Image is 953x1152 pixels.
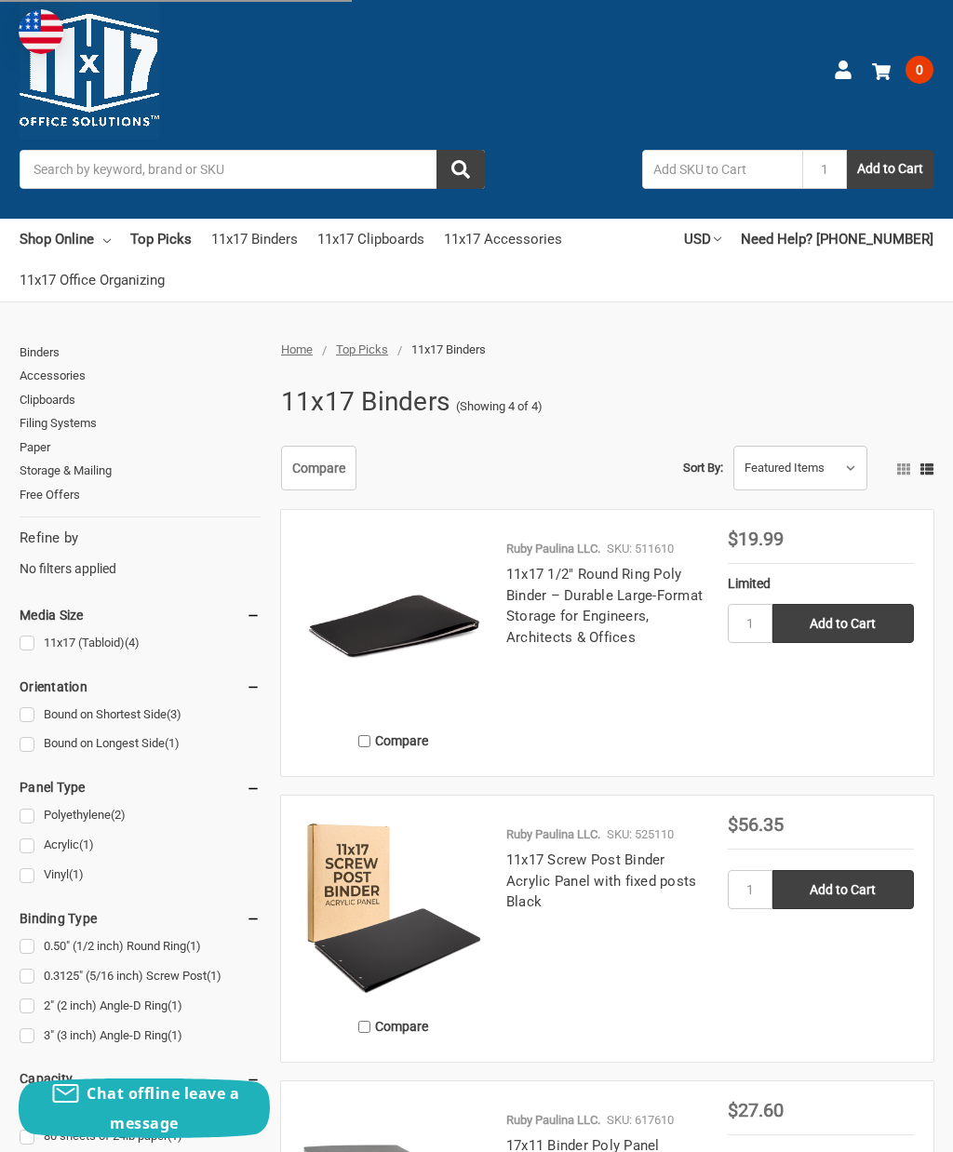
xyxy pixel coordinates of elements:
label: Compare [301,1011,487,1042]
a: Polyethylene [20,803,261,828]
span: 0 [906,56,933,84]
span: (1) [168,1028,182,1042]
span: (1) [207,969,221,983]
a: 11x17 1/2" Round Ring Poly Binder – Durable Large-Format Storage for Engineers, Architects & Offices [506,566,703,646]
a: 11x17 Office Organizing [20,260,165,301]
span: (1) [79,837,94,851]
img: 11x17 1/2" Round Ring Poly Binder – Durable Large-Format Storage for Engineers, Architects & Offices [301,529,487,716]
button: Add to Cart [847,150,933,189]
a: Bound on Shortest Side [20,703,261,728]
span: Chat offline leave a message [87,1083,239,1133]
p: SKU: 525110 [607,825,674,844]
span: (1) [168,998,182,1012]
p: SKU: 511610 [607,540,674,558]
a: 0.50" (1/2 inch) Round Ring [20,934,261,959]
input: Compare [358,735,370,747]
a: 0 [872,46,933,94]
span: $27.60 [728,1099,784,1121]
span: (2) [111,808,126,822]
div: No filters applied [20,528,261,578]
p: Ruby Paulina LLC. [506,1111,600,1130]
a: 11x17 Accessories [444,219,562,260]
a: Paper [20,435,261,460]
a: Shop Online [20,219,111,260]
a: 11x17 Binders [211,219,298,260]
h1: 11x17 Binders [281,378,450,426]
a: Compare [281,446,356,490]
h5: Capacity [20,1067,261,1090]
input: Search by keyword, brand or SKU [20,150,485,189]
span: $19.99 [728,528,784,550]
button: Chat offline leave a message [19,1078,270,1138]
a: Top Picks [336,342,388,356]
a: Filing Systems [20,411,261,435]
a: Home [281,342,313,356]
h5: Orientation [20,676,261,698]
a: Acrylic [20,833,261,858]
label: Sort By: [683,454,723,482]
a: Free Offers [20,483,261,507]
a: 2" (2 inch) Angle-D Ring [20,994,261,1019]
span: (1) [69,867,84,881]
a: Accessories [20,364,261,388]
span: 11x17 Binders [411,342,486,356]
a: 3" (3 inch) Angle-D Ring [20,1024,261,1049]
a: 11x17 Screw Post Binder Acrylic Panel with fixed posts Black [506,851,697,910]
input: Compare [358,1021,370,1033]
a: 11x17 Clipboards [317,219,424,260]
img: 11x17 Screw Post Binder Acrylic Panel with fixed posts Black [301,815,487,1001]
h5: Binding Type [20,907,261,930]
input: Add SKU to Cart [642,150,802,189]
a: 11x17 (Tabloid) [20,631,261,656]
p: SKU: 617610 [607,1111,674,1130]
a: Clipboards [20,388,261,412]
a: Binders [20,341,261,365]
span: (1) [165,736,180,750]
h5: Panel Type [20,776,261,798]
h5: Media Size [20,604,261,626]
div: Limited [728,574,914,594]
img: duty and tax information for United States [19,9,63,54]
p: Ruby Paulina LLC. [506,540,600,558]
input: Add to Cart [772,870,914,909]
a: Need Help? [PHONE_NUMBER] [741,219,933,260]
h5: Refine by [20,528,261,549]
span: (Showing 4 of 4) [456,397,543,416]
a: Top Picks [130,219,192,260]
a: USD [684,219,721,260]
a: Vinyl [20,863,261,888]
span: (1) [186,939,201,953]
p: Ruby Paulina LLC. [506,825,600,844]
span: (3) [167,707,181,721]
a: 0.3125" (5/16 inch) Screw Post [20,964,261,989]
a: Bound on Longest Side [20,731,261,757]
a: Storage & Mailing [20,459,261,483]
span: $56.35 [728,813,784,836]
label: Compare [301,726,487,757]
input: Add to Cart [772,604,914,643]
span: (4) [125,636,140,650]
